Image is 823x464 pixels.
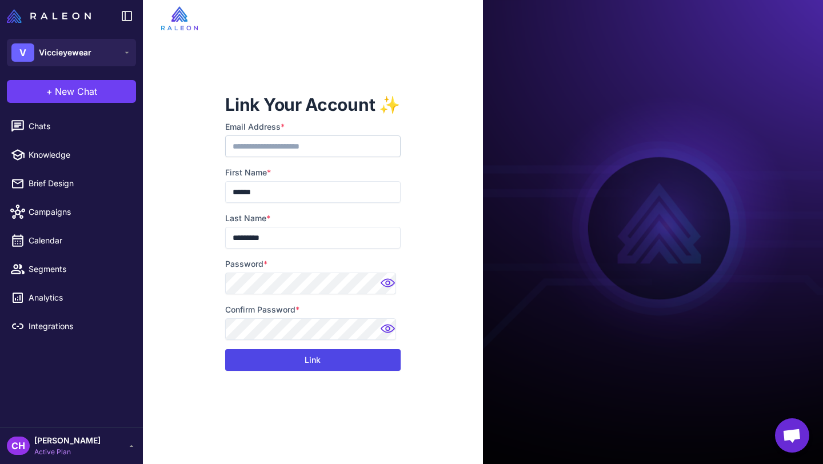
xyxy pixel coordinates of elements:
[225,212,400,225] label: Last Name
[775,418,809,453] a: Open chat
[46,85,53,98] span: +
[378,275,401,298] img: Password hidden
[5,143,138,167] a: Knowledge
[225,258,400,270] label: Password
[34,447,101,457] span: Active Plan
[7,80,136,103] button: +New Chat
[29,149,129,161] span: Knowledge
[225,121,400,133] label: Email Address
[39,46,91,59] span: Viccieyewear
[29,263,129,275] span: Segments
[11,43,34,62] div: V
[225,166,400,179] label: First Name
[5,114,138,138] a: Chats
[29,234,129,247] span: Calendar
[29,177,129,190] span: Brief Design
[34,434,101,447] span: [PERSON_NAME]
[55,85,97,98] span: New Chat
[7,39,136,66] button: VViccieyewear
[225,303,400,316] label: Confirm Password
[225,93,400,116] h1: Link Your Account ✨
[7,9,95,23] a: Raleon Logo
[29,320,129,333] span: Integrations
[7,437,30,455] div: CH
[5,314,138,338] a: Integrations
[5,171,138,195] a: Brief Design
[378,321,401,343] img: Password hidden
[5,286,138,310] a: Analytics
[29,120,129,133] span: Chats
[161,6,198,30] img: raleon-logo-whitebg.9aac0268.jpg
[5,200,138,224] a: Campaigns
[5,257,138,281] a: Segments
[29,291,129,304] span: Analytics
[7,9,91,23] img: Raleon Logo
[29,206,129,218] span: Campaigns
[5,229,138,253] a: Calendar
[225,349,400,371] button: Link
